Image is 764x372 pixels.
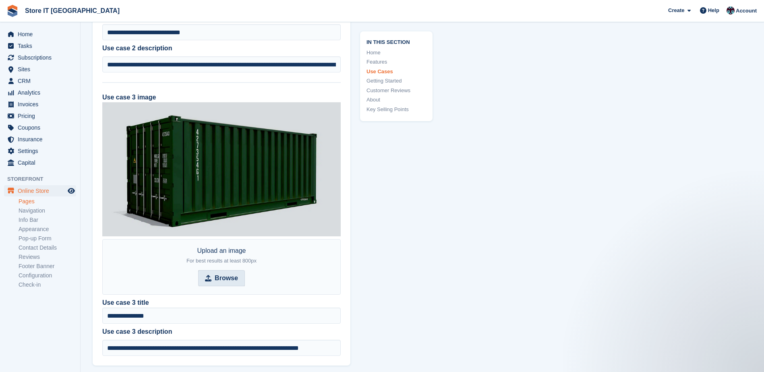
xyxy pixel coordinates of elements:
a: Preview store [66,186,76,196]
label: Use case 2 description [102,43,341,53]
span: Create [668,6,684,14]
a: Features [366,58,426,66]
a: Key Selling Points [366,105,426,114]
a: menu [4,122,76,133]
a: menu [4,29,76,40]
a: menu [4,75,76,87]
a: Info Bar [19,216,76,224]
a: menu [4,87,76,98]
a: menu [4,99,76,110]
a: About [366,96,426,104]
span: Account [736,7,757,15]
span: Capital [18,157,66,168]
span: In this section [366,38,426,45]
a: Configuration [19,272,76,279]
a: menu [4,64,76,75]
a: menu [4,145,76,157]
a: menu [4,185,76,196]
a: Appearance [19,225,76,233]
img: stora-icon-8386f47178a22dfd0bd8f6a31ec36ba5ce8667c1dd55bd0f319d3a0aa187defe.svg [6,5,19,17]
span: Storefront [7,175,80,183]
div: Upload an image [186,246,257,265]
a: Pages [19,198,76,205]
label: Use case 3 image [102,94,156,101]
a: menu [4,134,76,145]
a: Navigation [19,207,76,215]
span: Help [708,6,719,14]
a: Check-in [19,281,76,289]
label: Use case 3 description [102,327,341,337]
span: Sites [18,64,66,75]
span: Analytics [18,87,66,98]
span: Home [18,29,66,40]
span: Invoices [18,99,66,110]
a: Reviews [19,253,76,261]
span: Tasks [18,40,66,52]
a: menu [4,52,76,63]
a: menu [4,157,76,168]
a: Footer Banner [19,262,76,270]
span: Settings [18,145,66,157]
label: Use case 3 title [102,298,149,308]
span: Insurance [18,134,66,145]
span: Pricing [18,110,66,122]
a: Customer Reviews [366,87,426,95]
strong: Browse [215,273,238,283]
img: James Campbell Adamson [727,6,735,14]
a: menu [4,110,76,122]
span: Online Store [18,185,66,196]
span: CRM [18,75,66,87]
img: green-storage-container-self-storage-malvern.jpg.webp [102,102,341,236]
a: Pop-up Form [19,235,76,242]
span: For best results at least 800px [186,258,257,264]
a: Use Cases [366,68,426,76]
a: menu [4,40,76,52]
a: Home [366,49,426,57]
a: Getting Started [366,77,426,85]
a: Store IT [GEOGRAPHIC_DATA] [22,4,123,17]
span: Subscriptions [18,52,66,63]
a: Contact Details [19,244,76,252]
span: Coupons [18,122,66,133]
